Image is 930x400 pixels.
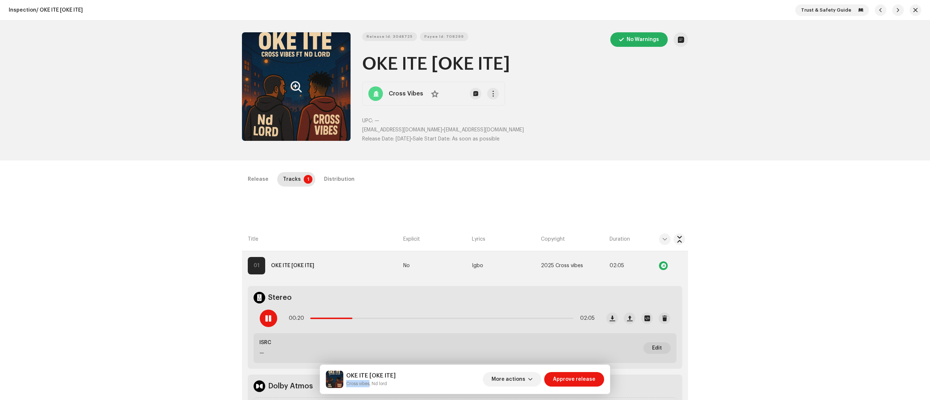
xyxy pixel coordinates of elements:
[541,236,565,243] span: Copyright
[268,293,292,302] h4: Stereo
[652,341,662,355] span: Edit
[576,311,595,326] span: 02:05
[362,127,442,132] span: [EMAIL_ADDRESS][DOMAIN_NAME]
[242,32,351,141] button: Zoom Image
[259,350,271,357] p: —
[389,89,423,98] strong: Cross Vibes
[362,53,688,76] h1: OKE ITE [OKE ITE]
[248,172,268,187] div: Release
[346,371,396,380] h5: OKE ITE [OKE ITE]
[304,175,312,184] p-badge: 1
[259,339,271,347] p: ISRC
[375,118,379,123] span: —
[413,136,450,142] span: Sale Start Date:
[444,127,524,132] span: [EMAIL_ADDRESS][DOMAIN_NAME]
[553,372,595,387] span: Approve release
[424,29,464,44] span: Payee Id: 708299
[362,32,417,41] button: Release Id: 3048725
[610,236,630,243] span: Duration
[271,258,314,273] strong: OKE ITE [OKE ITE]
[289,311,307,326] span: 00:20
[403,263,410,269] span: No
[367,29,413,44] span: Release Id: 3048725
[362,126,688,134] p: •
[643,342,671,354] button: Edit
[610,263,624,268] span: 02:05
[544,372,604,387] button: Approve release
[362,136,394,142] span: Release Date:
[396,136,411,142] span: [DATE]
[541,263,583,269] span: 2025 Cross vibes
[268,382,313,391] h4: Dolby Atmos
[483,372,541,387] button: More actions
[362,136,413,142] span: •
[326,371,343,388] img: 2487ae67-efcd-436f-b6a4-7113ff461f3a
[248,257,265,274] div: 01
[346,380,396,387] small: OKE ITE [OKE ITE]
[254,292,265,303] img: stereo.svg
[452,136,500,142] span: As soon as possible
[472,263,483,269] span: Igbo
[403,236,420,243] span: Explicit
[362,118,373,123] span: UPC:
[254,380,265,392] img: dolby-atmos.svg
[248,236,258,243] span: Title
[324,172,355,187] div: Distribution
[492,372,525,387] span: More actions
[420,32,468,41] button: Payee Id: 708299
[283,172,301,187] div: Tracks
[472,236,485,243] span: Lyrics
